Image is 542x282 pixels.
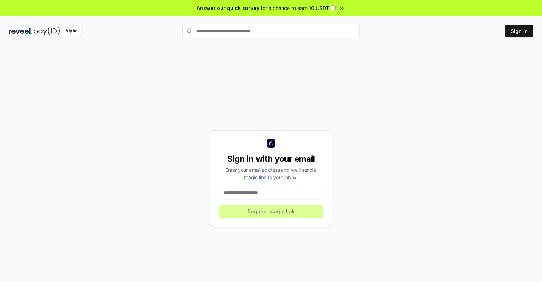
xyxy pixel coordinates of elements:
[61,27,81,36] div: Alpha
[261,4,337,12] span: for a chance to earn 10 USDT 📝
[197,4,259,12] span: Answer our quick survey
[219,166,323,181] div: Enter your email address and we’ll send a magic link to your inbox.
[267,139,275,148] img: logo_small
[34,27,60,36] img: pay_id
[219,153,323,165] div: Sign in with your email
[505,25,533,37] button: Sign In
[9,27,32,36] img: reveel_dark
